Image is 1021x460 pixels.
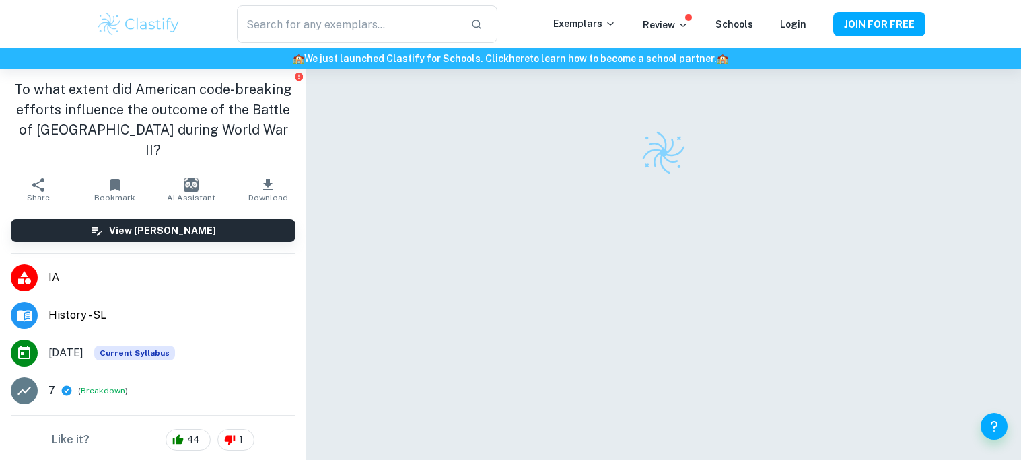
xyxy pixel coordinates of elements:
[48,307,295,323] span: History - SL
[96,11,182,38] img: Clastify logo
[3,51,1018,66] h6: We just launched Clastify for Schools. Click to learn how to become a school partner.
[11,219,295,242] button: View [PERSON_NAME]
[237,5,459,43] input: Search for any exemplars...
[78,385,128,397] span: ( )
[981,413,1008,440] button: Help and Feedback
[643,17,689,32] p: Review
[232,433,250,447] span: 1
[94,346,175,360] span: Current Syllabus
[52,432,90,448] h6: Like it?
[553,16,616,31] p: Exemplars
[167,193,215,202] span: AI Assistant
[640,129,687,176] img: Clastify logo
[94,346,175,360] div: This exemplar is based on the current syllabus. Feel free to refer to it for inspiration/ideas wh...
[717,53,728,64] span: 🏫
[780,19,806,30] a: Login
[293,71,304,81] button: Report issue
[109,223,216,238] h6: View [PERSON_NAME]
[833,12,925,36] button: JOIN FOR FREE
[48,270,295,286] span: IA
[27,193,50,202] span: Share
[153,171,230,208] button: AI Assistant
[293,53,304,64] span: 🏫
[48,345,83,361] span: [DATE]
[217,429,254,451] div: 1
[248,193,288,202] span: Download
[715,19,753,30] a: Schools
[11,79,295,160] h1: To what extent did American code-breaking efforts influence the outcome of the Battle of [GEOGRAP...
[81,385,125,397] button: Breakdown
[166,429,211,451] div: 44
[77,171,153,208] button: Bookmark
[180,433,207,447] span: 44
[48,383,55,399] p: 7
[94,193,135,202] span: Bookmark
[509,53,530,64] a: here
[184,178,199,192] img: AI Assistant
[230,171,306,208] button: Download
